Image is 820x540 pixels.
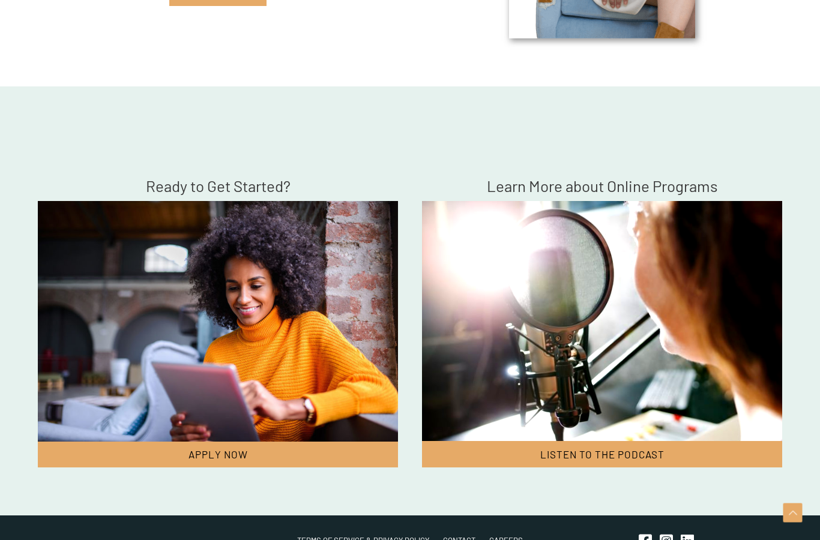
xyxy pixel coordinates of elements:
img: launch-you-program1 [38,201,398,442]
span: Listen to the Podcast [540,448,665,460]
span: Apply now [188,448,248,460]
a: Apply now [38,442,398,468]
h4: Ready to Get Started? [38,176,398,195]
img: LISTEN AND LEARN [402,185,803,457]
a: Listen to the Podcast [422,441,782,467]
h4: Learn More about Online Programs [422,176,782,195]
